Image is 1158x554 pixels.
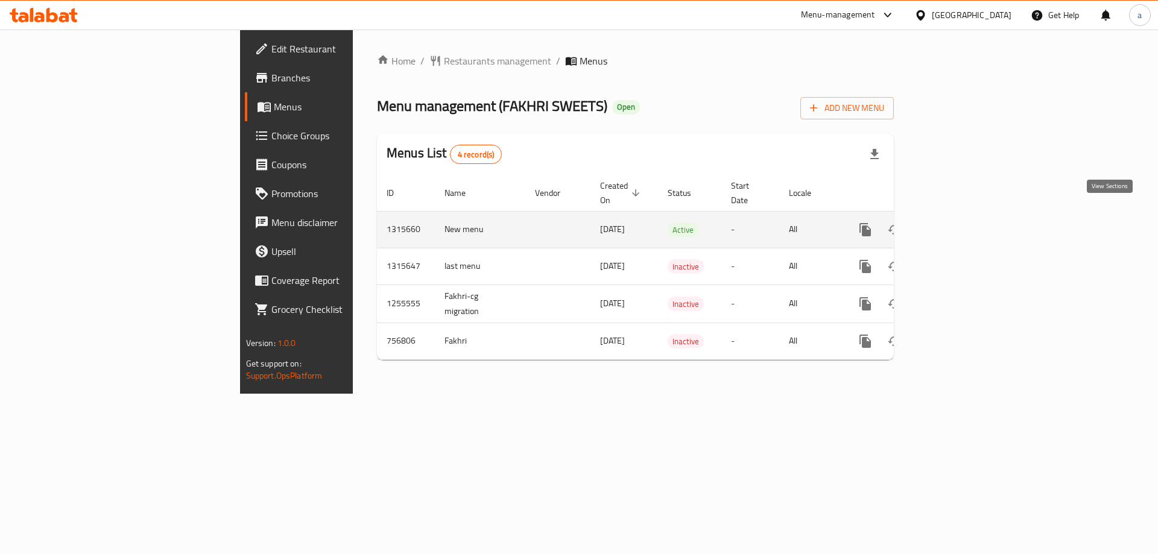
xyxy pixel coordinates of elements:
span: Menus [274,99,424,114]
span: Status [668,186,707,200]
span: Name [445,186,481,200]
div: Inactive [668,259,704,274]
td: New menu [435,211,525,248]
a: Menus [245,92,434,121]
li: / [556,54,560,68]
a: Support.OpsPlatform [246,368,323,383]
span: Promotions [271,186,424,201]
span: Restaurants management [444,54,551,68]
span: [DATE] [600,258,625,274]
td: All [779,323,841,359]
td: All [779,211,841,248]
a: Restaurants management [429,54,551,68]
span: Inactive [668,335,704,348]
span: Version: [246,335,276,351]
span: Upsell [271,244,424,259]
a: Branches [245,63,434,92]
button: more [851,289,880,318]
div: Inactive [668,334,704,348]
div: Menu-management [801,8,875,22]
span: Start Date [731,178,765,207]
a: Coupons [245,150,434,179]
span: Created On [600,178,644,207]
td: - [721,248,779,285]
span: Menu management ( FAKHRI SWEETS ) [377,92,607,119]
button: Add New Menu [800,97,894,119]
div: Export file [860,140,889,169]
span: Open [612,102,640,112]
td: - [721,211,779,248]
div: [GEOGRAPHIC_DATA] [932,8,1011,22]
div: Active [668,222,698,237]
a: Menu disclaimer [245,208,434,237]
a: Promotions [245,179,434,208]
span: 4 record(s) [451,149,502,160]
span: Branches [271,71,424,85]
span: Coverage Report [271,273,424,288]
a: Upsell [245,237,434,266]
span: a [1137,8,1142,22]
div: Open [612,100,640,115]
button: Change Status [880,327,909,356]
span: Get support on: [246,356,302,371]
a: Grocery Checklist [245,295,434,324]
span: Active [668,223,698,237]
span: Menu disclaimer [271,215,424,230]
table: enhanced table [377,175,976,360]
span: Locale [789,186,827,200]
h2: Menus List [387,144,502,164]
span: [DATE] [600,333,625,348]
span: Inactive [668,260,704,274]
a: Coverage Report [245,266,434,295]
button: Change Status [880,289,909,318]
span: Choice Groups [271,128,424,143]
span: Menus [580,54,607,68]
span: [DATE] [600,295,625,311]
td: All [779,285,841,323]
span: ID [387,186,410,200]
span: Coupons [271,157,424,172]
th: Actions [841,175,976,212]
span: Grocery Checklist [271,302,424,316]
td: Fakhri-cg migration [435,285,525,323]
span: 1.0.0 [277,335,296,351]
button: more [851,252,880,281]
a: Choice Groups [245,121,434,150]
button: Change Status [880,252,909,281]
td: last menu [435,248,525,285]
span: Edit Restaurant [271,42,424,56]
button: more [851,215,880,244]
a: Edit Restaurant [245,34,434,63]
span: [DATE] [600,221,625,237]
button: Change Status [880,215,909,244]
td: All [779,248,841,285]
td: - [721,323,779,359]
span: Add New Menu [810,101,884,116]
td: - [721,285,779,323]
td: Fakhri [435,323,525,359]
span: Vendor [535,186,576,200]
button: more [851,327,880,356]
span: Inactive [668,297,704,311]
nav: breadcrumb [377,54,894,68]
div: Total records count [450,145,502,164]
